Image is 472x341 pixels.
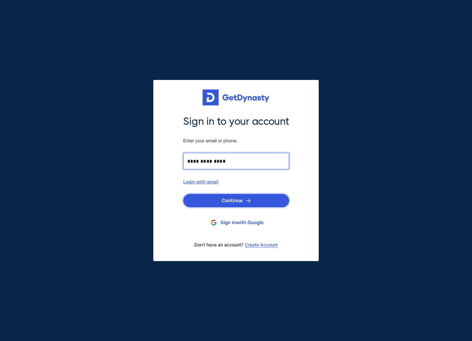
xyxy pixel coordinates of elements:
span: Sign in to your account [183,115,289,128]
div: Login with email [183,179,289,184]
button: Sign inwith Google [183,217,289,229]
button: Continue [183,194,289,207]
a: Create Account [245,242,278,247]
img: Get started for free with Dynasty Trust Company [203,89,269,105]
div: Don’t have an account? [183,238,289,252]
span: Enter your email or phone. [183,138,289,144]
